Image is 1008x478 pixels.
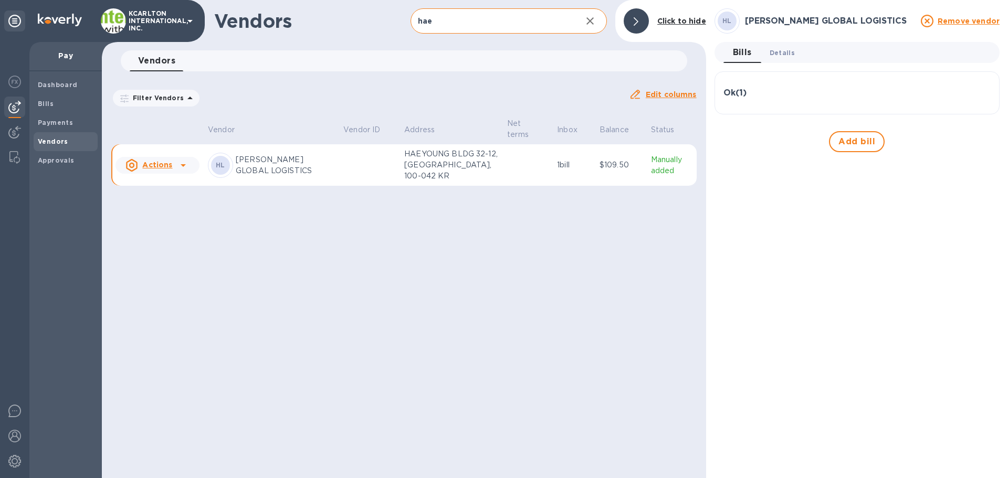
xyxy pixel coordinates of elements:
[646,90,697,99] u: Edit columns
[38,137,68,145] b: Vendors
[343,124,380,135] p: Vendor ID
[142,161,172,169] u: Actions
[138,54,175,68] span: Vendors
[404,124,448,135] span: Address
[557,160,591,171] p: 1 bill
[745,16,915,26] h3: [PERSON_NAME] GLOBAL LOGISTICS
[208,124,248,135] span: Vendor
[733,45,752,60] span: Bills
[404,148,499,182] p: HAEYOUNG BLDG 32-12, [GEOGRAPHIC_DATA], 100-042 KR
[557,124,591,135] span: Inbox
[651,154,692,176] p: Manually added
[38,156,75,164] b: Approvals
[214,10,411,32] h1: Vendors
[38,14,82,26] img: Logo
[38,50,93,61] p: Pay
[38,119,73,126] b: Payments
[507,118,549,140] span: Net terms
[600,124,643,135] span: Balance
[829,131,885,152] button: Add bill
[723,80,991,105] div: Ok(1)
[770,47,795,58] span: Details
[557,124,577,135] p: Inbox
[657,17,706,25] b: Click to hide
[129,93,184,102] p: Filter Vendors
[722,17,732,25] b: HL
[4,10,25,31] div: Unpin categories
[208,124,235,135] p: Vendor
[938,17,1000,25] u: Remove vendor
[723,88,747,98] h3: Ok ( 1 )
[38,100,54,108] b: Bills
[600,124,629,135] p: Balance
[404,124,435,135] p: Address
[600,160,643,171] p: $109.50
[8,76,21,88] img: Foreign exchange
[343,124,394,135] span: Vendor ID
[38,81,78,89] b: Dashboard
[129,10,181,32] p: KCARLTON INTERNATIONAL, INC.
[236,154,335,176] p: [PERSON_NAME] GLOBAL LOGISTICS
[507,118,535,140] p: Net terms
[838,135,875,148] span: Add bill
[216,161,225,169] b: HL
[651,124,675,135] p: Status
